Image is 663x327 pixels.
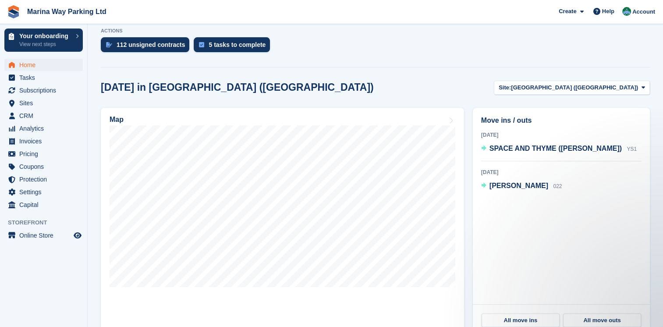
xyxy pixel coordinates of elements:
[19,160,72,173] span: Coupons
[19,173,72,185] span: Protection
[19,148,72,160] span: Pricing
[489,145,622,152] span: SPACE AND THYME ([PERSON_NAME])
[106,42,112,47] img: contract_signature_icon-13c848040528278c33f63329250d36e43548de30e8caae1d1a13099fd9432cc5.svg
[19,59,72,71] span: Home
[19,122,72,135] span: Analytics
[19,71,72,84] span: Tasks
[499,83,511,92] span: Site:
[4,135,83,147] a: menu
[4,84,83,96] a: menu
[494,81,650,95] button: Site: [GEOGRAPHIC_DATA] ([GEOGRAPHIC_DATA])
[19,40,71,48] p: View next steps
[489,182,548,189] span: [PERSON_NAME]
[117,41,185,48] div: 112 unsigned contracts
[101,28,650,34] p: ACTIONS
[481,181,562,192] a: [PERSON_NAME] 022
[110,116,124,124] h2: Map
[4,59,83,71] a: menu
[101,37,194,57] a: 112 unsigned contracts
[101,82,374,93] h2: [DATE] in [GEOGRAPHIC_DATA] ([GEOGRAPHIC_DATA])
[627,146,637,152] span: YS1
[7,5,20,18] img: stora-icon-8386f47178a22dfd0bd8f6a31ec36ba5ce8667c1dd55bd0f319d3a0aa187defe.svg
[4,148,83,160] a: menu
[24,4,110,19] a: Marina Way Parking Ltd
[4,229,83,242] a: menu
[19,110,72,122] span: CRM
[4,186,83,198] a: menu
[4,160,83,173] a: menu
[19,186,72,198] span: Settings
[511,83,638,92] span: [GEOGRAPHIC_DATA] ([GEOGRAPHIC_DATA])
[481,131,642,139] div: [DATE]
[199,42,204,47] img: task-75834270c22a3079a89374b754ae025e5fb1db73e45f91037f5363f120a921f8.svg
[4,173,83,185] a: menu
[622,7,631,16] img: Richard
[209,41,266,48] div: 5 tasks to complete
[19,97,72,109] span: Sites
[8,218,87,227] span: Storefront
[4,110,83,122] a: menu
[4,71,83,84] a: menu
[4,28,83,52] a: Your onboarding View next steps
[19,229,72,242] span: Online Store
[72,230,83,241] a: Preview store
[553,183,562,189] span: 022
[632,7,655,16] span: Account
[4,97,83,109] a: menu
[4,122,83,135] a: menu
[19,199,72,211] span: Capital
[481,115,642,126] h2: Move ins / outs
[602,7,614,16] span: Help
[4,199,83,211] a: menu
[19,33,71,39] p: Your onboarding
[559,7,576,16] span: Create
[19,135,72,147] span: Invoices
[19,84,72,96] span: Subscriptions
[194,37,274,57] a: 5 tasks to complete
[481,168,642,176] div: [DATE]
[481,143,637,155] a: SPACE AND THYME ([PERSON_NAME]) YS1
